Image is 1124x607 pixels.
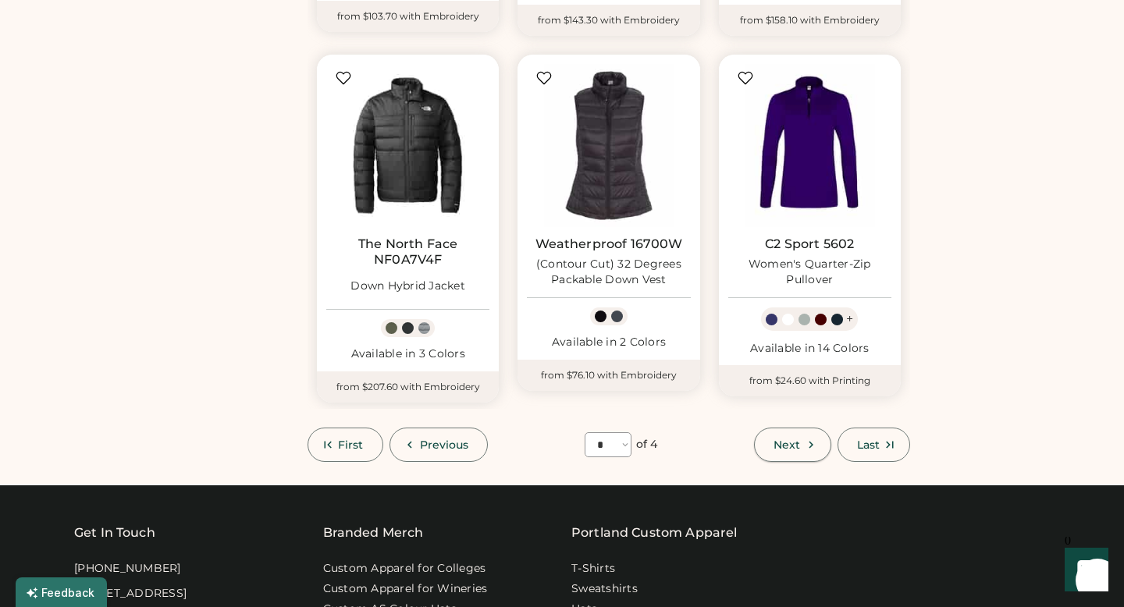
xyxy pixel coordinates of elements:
[838,428,910,462] button: Last
[527,335,690,350] div: Available in 2 Colors
[728,64,891,227] img: C2 Sport 5602 Women's Quarter-Zip Pullover
[754,428,831,462] button: Next
[323,524,424,542] div: Branded Merch
[326,236,489,268] a: The North Face NF0A7V4F
[74,586,187,602] div: [STREET_ADDRESS]
[317,1,499,32] div: from $103.70 with Embroidery
[846,311,853,328] div: +
[518,5,699,36] div: from $143.30 with Embroidery
[857,439,880,450] span: Last
[728,257,891,288] div: Women's Quarter-Zip Pullover
[571,561,615,577] a: T-Shirts
[518,360,699,391] div: from $76.10 with Embroidery
[527,64,690,227] img: Weatherproof 16700W (Contour Cut) 32 Degrees Packable Down Vest
[317,371,499,403] div: from $207.60 with Embroidery
[571,581,638,597] a: Sweatshirts
[719,365,901,396] div: from $24.60 with Printing
[636,437,657,453] div: of 4
[323,581,488,597] a: Custom Apparel for Wineries
[535,236,683,252] a: Weatherproof 16700W
[719,5,901,36] div: from $158.10 with Embroidery
[389,428,489,462] button: Previous
[765,236,854,252] a: C2 Sport 5602
[74,524,155,542] div: Get In Touch
[74,561,181,577] div: [PHONE_NUMBER]
[1050,537,1117,604] iframe: Front Chat
[338,439,364,450] span: First
[571,524,737,542] a: Portland Custom Apparel
[774,439,800,450] span: Next
[323,561,486,577] a: Custom Apparel for Colleges
[728,341,891,357] div: Available in 14 Colors
[326,64,489,227] img: The North Face NF0A7V4F Down Hybrid Jacket
[350,279,465,294] div: Down Hybrid Jacket
[308,428,383,462] button: First
[527,257,690,288] div: (Contour Cut) 32 Degrees Packable Down Vest
[420,439,469,450] span: Previous
[326,346,489,362] div: Available in 3 Colors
